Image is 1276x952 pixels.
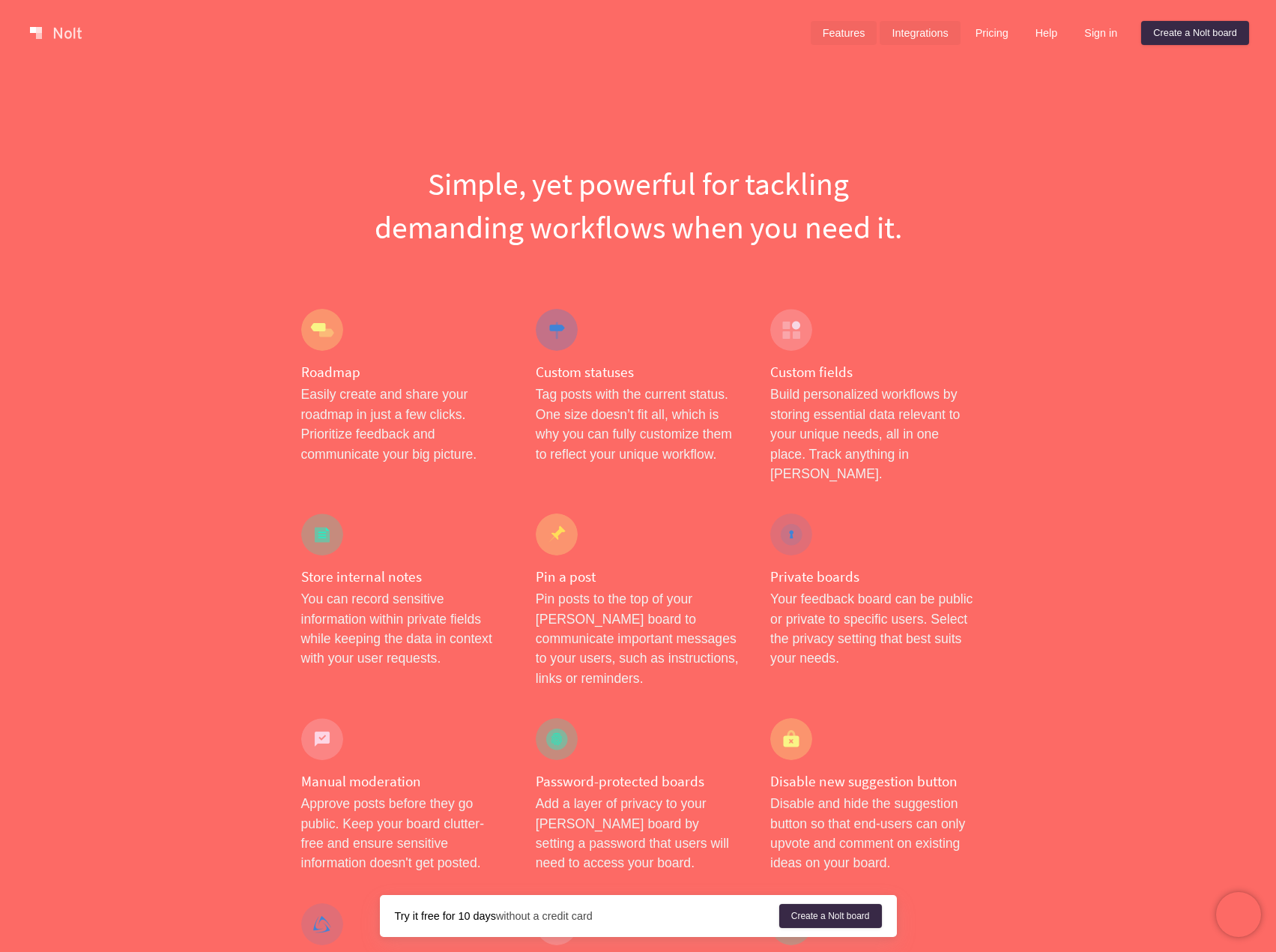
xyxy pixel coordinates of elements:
a: Features [811,21,877,45]
p: Build personalized workflows by storing essential data relevant to your unique needs, all in one ... [770,385,975,483]
h4: Custom fields [770,363,975,382]
strong: Try it free for 10 days [395,910,496,922]
h4: Password-protected boards [536,772,740,791]
h4: Roadmap [301,363,506,382]
h4: Custom statuses [536,363,740,382]
h1: Simple, yet powerful for tackling demanding workflows when you need it. [301,162,976,249]
p: You can record sensitive information within private fields while keeping the data in context with... [301,589,506,669]
div: without a credit card [395,909,779,924]
p: Pin posts to the top of your [PERSON_NAME] board to communicate important messages to your users,... [536,589,740,688]
h4: Private boards [770,567,975,586]
a: Create a Nolt board [1141,21,1249,45]
h4: Disable new suggestion button [770,772,975,791]
p: Easily create and share your roadmap in just a few clicks. Prioritize feedback and communicate yo... [301,385,506,464]
a: Help [1023,21,1070,45]
p: Tag posts with the current status. One size doesn’t fit all, which is why you can fully customize... [536,385,740,464]
a: Integrations [880,21,960,45]
a: Create a Nolt board [779,904,882,928]
h4: Store internal notes [301,567,506,586]
p: Approve posts before they go public. Keep your board clutter-free and ensure sensitive informatio... [301,794,506,873]
a: Sign in [1072,21,1129,45]
h4: Manual moderation [301,772,506,791]
h4: Pin a post [536,567,740,586]
p: Add a layer of privacy to your [PERSON_NAME] board by setting a password that users will need to ... [536,794,740,873]
p: Your feedback board can be public or private to specific users. Select the privacy setting that b... [770,589,975,669]
p: Disable and hide the suggestion button so that end-users can only upvote and comment on existing ... [770,794,975,873]
a: Pricing [964,21,1021,45]
iframe: Chatra live chat [1216,892,1261,937]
